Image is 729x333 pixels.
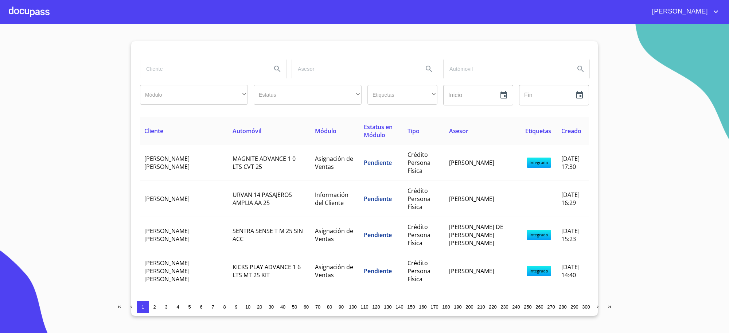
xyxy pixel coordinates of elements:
[265,301,277,313] button: 30
[304,304,309,310] span: 60
[372,304,380,310] span: 120
[408,223,430,247] span: Crédito Persona Física
[559,304,566,310] span: 280
[449,195,494,203] span: [PERSON_NAME]
[545,301,557,313] button: 270
[364,123,393,139] span: Estatus en Módulo
[569,301,580,313] button: 290
[647,6,720,18] button: account of current user
[254,85,362,105] div: ​
[312,301,324,313] button: 70
[561,263,580,279] span: [DATE] 14:40
[527,158,551,168] span: integrado
[475,301,487,313] button: 210
[153,304,156,310] span: 2
[527,266,551,276] span: integrado
[477,304,485,310] span: 210
[394,301,405,313] button: 140
[449,127,468,135] span: Asesor
[430,304,438,310] span: 170
[207,301,219,313] button: 7
[277,301,289,313] button: 40
[367,85,437,105] div: ​
[149,301,160,313] button: 2
[557,301,569,313] button: 280
[580,301,592,313] button: 300
[233,191,292,207] span: URVAN 14 PASAJEROS AMPLIA AA 25
[335,301,347,313] button: 90
[561,127,581,135] span: Creado
[408,187,430,211] span: Crédito Persona Física
[233,155,296,171] span: MAGNITE ADVANCE 1 0 LTS CVT 25
[315,263,353,279] span: Asignación de Ventas
[233,263,301,279] span: KICKS PLAY ADVANCE 1 6 LTS MT 25 KIT
[527,230,551,240] span: integrado
[233,227,303,243] span: SENTRA SENSE T M 25 SIN ACC
[522,301,534,313] button: 250
[315,127,336,135] span: Módulo
[442,304,450,310] span: 180
[200,304,202,310] span: 6
[140,85,248,105] div: ​
[408,127,420,135] span: Tipo
[347,301,359,313] button: 100
[512,304,520,310] span: 240
[349,304,356,310] span: 100
[144,195,190,203] span: [PERSON_NAME]
[245,304,250,310] span: 10
[452,301,464,313] button: 190
[360,304,368,310] span: 110
[211,304,214,310] span: 7
[324,301,335,313] button: 80
[364,267,392,275] span: Pendiente
[570,304,578,310] span: 290
[165,304,167,310] span: 3
[524,304,531,310] span: 250
[408,295,430,319] span: Crédito Persona Física
[417,301,429,313] button: 160
[444,59,569,79] input: search
[269,304,274,310] span: 30
[188,304,191,310] span: 5
[144,227,190,243] span: [PERSON_NAME] [PERSON_NAME]
[464,301,475,313] button: 200
[534,301,545,313] button: 260
[280,304,285,310] span: 40
[525,127,551,135] span: Etiquetas
[230,301,242,313] button: 9
[364,231,392,239] span: Pendiente
[254,301,265,313] button: 20
[339,304,344,310] span: 90
[233,127,261,135] span: Automóvil
[384,304,391,310] span: 130
[327,304,332,310] span: 80
[407,304,415,310] span: 150
[235,304,237,310] span: 9
[184,301,195,313] button: 5
[561,227,580,243] span: [DATE] 15:23
[487,301,499,313] button: 220
[405,301,417,313] button: 150
[300,301,312,313] button: 60
[141,304,144,310] span: 1
[454,304,461,310] span: 190
[561,155,580,171] span: [DATE] 17:30
[315,155,353,171] span: Asignación de Ventas
[289,301,300,313] button: 50
[429,301,440,313] button: 170
[408,259,430,283] span: Crédito Persona Física
[219,301,230,313] button: 8
[269,60,286,78] button: Search
[242,301,254,313] button: 10
[382,301,394,313] button: 130
[359,301,370,313] button: 110
[172,301,184,313] button: 4
[535,304,543,310] span: 260
[140,59,266,79] input: search
[315,304,320,310] span: 70
[144,259,190,283] span: [PERSON_NAME] [PERSON_NAME] [PERSON_NAME]
[647,6,712,18] span: [PERSON_NAME]
[572,60,589,78] button: Search
[449,159,494,167] span: [PERSON_NAME]
[315,227,353,243] span: Asignación de Ventas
